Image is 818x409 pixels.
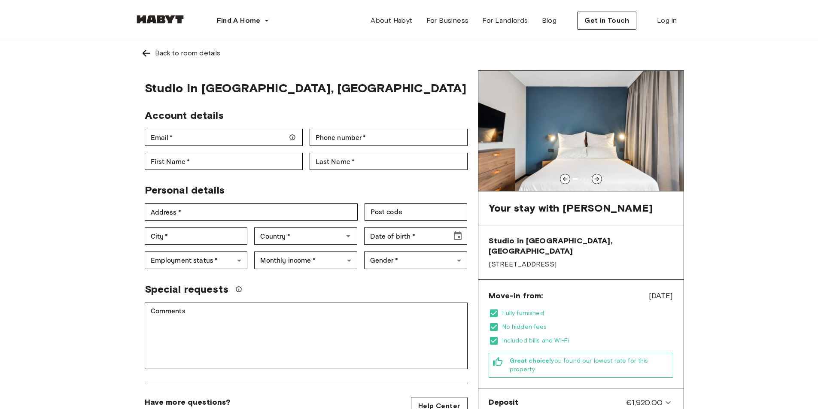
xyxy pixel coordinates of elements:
[649,290,673,301] span: [DATE]
[510,357,551,364] b: Great choice!
[145,184,225,196] span: Personal details
[134,15,186,24] img: Habyt
[145,397,231,407] span: Have more questions?
[145,129,303,146] div: Email
[489,397,519,408] span: Deposit
[342,230,354,242] button: Open
[626,397,663,408] span: €1,920.00
[145,303,468,369] div: Comments
[502,309,673,318] span: Fully furnished
[210,12,276,29] button: Find A Home
[535,12,564,29] a: Blog
[657,15,677,26] span: Log in
[365,203,468,221] div: Post code
[650,12,684,29] a: Log in
[489,236,673,256] span: Studio in [GEOGRAPHIC_DATA], [GEOGRAPHIC_DATA]
[577,12,636,30] button: Get in Touch
[145,109,224,121] span: Account details
[502,323,673,331] span: No hidden fees
[420,12,476,29] a: For Business
[510,357,669,374] span: you found our lowest rate for this property
[145,203,358,221] div: Address
[502,336,673,345] span: Included bills and Wi-Fi
[364,12,419,29] a: About Habyt
[489,291,543,301] span: Move-in from:
[489,260,673,269] span: [STREET_ADDRESS]
[449,227,466,245] button: Choose date
[489,202,653,215] span: Your stay with [PERSON_NAME]
[584,15,629,26] span: Get in Touch
[145,227,248,245] div: City
[155,48,221,58] div: Back to room details
[141,48,152,58] img: Left pointing arrow
[145,283,228,296] span: Special requests
[371,15,412,26] span: About Habyt
[134,41,684,65] a: Left pointing arrowBack to room details
[478,71,684,191] img: Image of the room
[475,12,535,29] a: For Landlords
[310,129,468,146] div: Phone number
[145,153,303,170] div: First Name
[217,15,261,26] span: Find A Home
[310,153,468,170] div: Last Name
[482,15,528,26] span: For Landlords
[235,286,242,293] svg: We'll do our best to accommodate your request, but please note we can't guarantee it will be poss...
[145,81,468,95] span: Studio in [GEOGRAPHIC_DATA], [GEOGRAPHIC_DATA]
[289,134,296,141] svg: Make sure your email is correct — we'll send your booking details there.
[426,15,469,26] span: For Business
[542,15,557,26] span: Blog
